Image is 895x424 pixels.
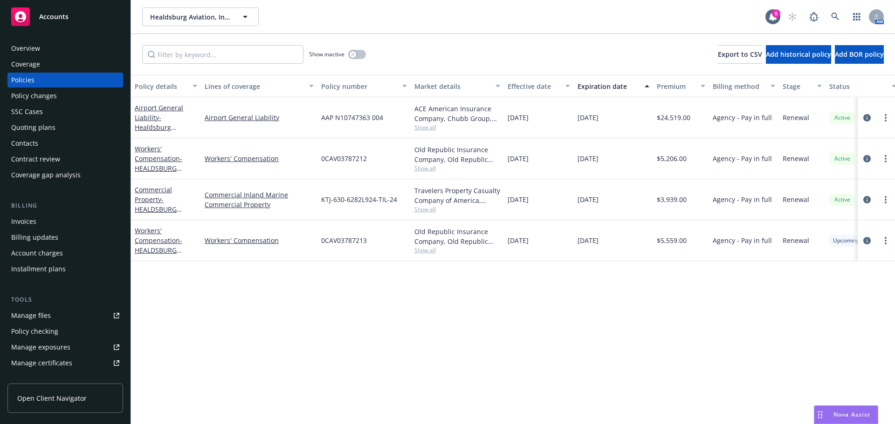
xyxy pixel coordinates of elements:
[135,113,176,141] span: - Healdsburg Aviation, Inc.
[11,168,81,182] div: Coverage gap analysis
[829,81,886,91] div: Status
[657,236,687,245] span: $5,559.00
[783,7,802,26] a: Start snowing
[7,230,123,245] a: Billing updates
[880,112,891,123] a: more
[766,45,831,64] button: Add historical policy
[713,195,772,204] span: Agency - Pay in full
[7,214,123,229] a: Invoices
[135,103,183,141] a: Airport General Liability
[205,190,314,200] a: Commercial Inland Marine
[7,57,123,72] a: Coverage
[783,154,809,163] span: Renewal
[7,168,123,182] a: Coverage gap analysis
[142,45,303,64] input: Filter by keyword...
[135,81,187,91] div: Policy details
[7,295,123,304] div: Tools
[861,235,873,246] a: circleInformation
[11,262,66,276] div: Installment plans
[783,113,809,122] span: Renewal
[7,308,123,323] a: Manage files
[574,75,653,97] button: Expiration date
[504,75,574,97] button: Effective date
[135,195,182,223] span: - HEALDSBURG AVIATION, INC.
[713,113,772,122] span: Agency - Pay in full
[414,186,500,205] div: Travelers Property Casualty Company of America, Travelers Insurance
[135,185,181,223] a: Commercial Property
[7,262,123,276] a: Installment plans
[709,75,779,97] button: Billing method
[805,7,823,26] a: Report a Bug
[150,12,231,22] span: Healdsburg Aviation, Inc. (Commercial)
[713,236,772,245] span: Agency - Pay in full
[657,195,687,204] span: $3,939.00
[657,113,690,122] span: $24,519.00
[7,4,123,30] a: Accounts
[880,153,891,164] a: more
[135,226,182,264] a: Workers' Compensation
[414,227,500,246] div: Old Republic Insurance Company, Old Republic General Insurance Group
[833,195,852,204] span: Active
[205,200,314,209] a: Commercial Property
[578,113,599,122] span: [DATE]
[814,406,826,424] div: Drag to move
[7,371,123,386] a: Manage claims
[508,154,529,163] span: [DATE]
[11,340,70,355] div: Manage exposures
[861,194,873,205] a: circleInformation
[411,75,504,97] button: Market details
[713,154,772,163] span: Agency - Pay in full
[7,201,123,210] div: Billing
[847,7,866,26] a: Switch app
[309,50,344,58] span: Show inactive
[321,81,397,91] div: Policy number
[135,154,182,182] span: - HEALDSBURG AVIATION, INC
[7,246,123,261] a: Account charges
[826,7,845,26] a: Search
[414,123,500,131] span: Show all
[317,75,411,97] button: Policy number
[17,393,87,403] span: Open Client Navigator
[414,81,490,91] div: Market details
[321,236,367,245] span: 0CAV03787213
[861,112,873,123] a: circleInformation
[205,113,314,122] a: Airport General Liability
[880,194,891,205] a: more
[7,120,123,135] a: Quoting plans
[205,154,314,163] a: Workers' Compensation
[508,113,529,122] span: [DATE]
[321,154,367,163] span: 0CAV03787212
[11,230,58,245] div: Billing updates
[833,155,852,163] span: Active
[201,75,317,97] button: Lines of coverage
[11,246,63,261] div: Account charges
[414,164,500,172] span: Show all
[783,195,809,204] span: Renewal
[142,7,259,26] button: Healdsburg Aviation, Inc. (Commercial)
[653,75,709,97] button: Premium
[7,73,123,87] a: Policies
[772,9,780,18] div: 6
[833,236,860,245] span: Upcoming
[7,88,123,103] a: Policy changes
[861,153,873,164] a: circleInformation
[578,236,599,245] span: [DATE]
[11,371,58,386] div: Manage claims
[657,154,687,163] span: $5,206.00
[11,152,60,167] div: Contract review
[11,120,55,135] div: Quoting plans
[135,236,182,264] span: - HEALDSBURG AVIATION, INC
[11,308,51,323] div: Manage files
[578,81,639,91] div: Expiration date
[11,324,58,339] div: Policy checking
[11,136,38,151] div: Contacts
[7,41,123,56] a: Overview
[508,81,560,91] div: Effective date
[11,73,34,87] div: Policies
[7,324,123,339] a: Policy checking
[11,41,40,56] div: Overview
[833,114,852,122] span: Active
[135,144,182,182] a: Workers' Compensation
[7,136,123,151] a: Contacts
[833,411,870,418] span: Nova Assist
